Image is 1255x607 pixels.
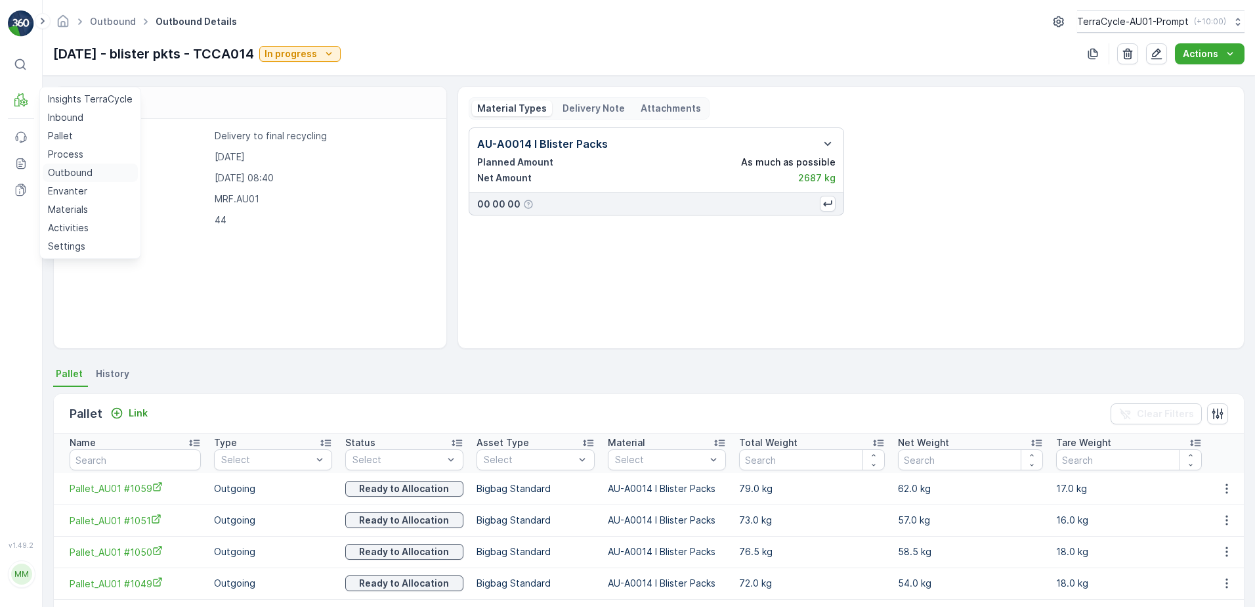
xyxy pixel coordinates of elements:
[70,545,201,559] a: Pallet_AU01 #1050
[1050,473,1208,505] td: 17.0 kg
[207,505,339,536] td: Outgoing
[215,150,433,164] p: [DATE]
[601,505,733,536] td: AU-A0014 I Blister Packs
[8,552,34,596] button: MM
[70,405,102,423] p: Pallet
[207,473,339,505] td: Outgoing
[739,449,885,470] input: Search
[601,536,733,568] td: AU-A0014 I Blister Packs
[214,436,237,449] p: Type
[898,449,1044,470] input: Search
[11,564,32,585] div: MM
[739,436,798,449] p: Total Weight
[733,505,891,536] td: 73.0 kg
[359,545,449,558] p: Ready to Allocation
[8,541,34,549] span: v 1.49.2
[733,568,891,599] td: 72.0 kg
[477,156,553,169] p: Planned Amount
[105,405,153,421] button: Link
[359,577,449,590] p: Ready to Allocation
[608,436,645,449] p: Material
[470,505,601,536] td: Bigbag Standard
[70,482,201,495] a: Pallet_AU01 #1059
[215,214,433,227] p: 44
[1175,43,1244,64] button: Actions
[1050,536,1208,568] td: 18.0 kg
[477,436,529,449] p: Asset Type
[56,19,70,30] a: Homepage
[891,473,1050,505] td: 62.0 kg
[898,436,949,449] p: Net Weight
[207,568,339,599] td: Outgoing
[215,192,433,206] p: MRF.AU01
[345,575,463,591] button: Ready to Allocation
[1183,47,1218,60] p: Actions
[523,199,534,210] div: Help Tooltip Icon
[1056,436,1111,449] p: Tare Weight
[265,47,317,60] p: In progress
[1050,505,1208,536] td: 16.0 kg
[153,15,240,28] span: Outbound Details
[1137,407,1194,420] p: Clear Filters
[345,512,463,528] button: Ready to Allocation
[601,473,733,505] td: AU-A0014 I Blister Packs
[563,102,625,115] p: Delivery Note
[891,536,1050,568] td: 58.5 kg
[359,514,449,527] p: Ready to Allocation
[615,453,706,466] p: Select
[359,482,449,495] p: Ready to Allocation
[798,171,836,185] p: 2687 kg
[352,453,443,466] p: Select
[477,102,547,115] p: Material Types
[477,198,521,211] p: 00 00 00
[345,436,375,449] p: Status
[70,577,201,591] a: Pallet_AU01 #1049
[477,136,608,152] p: AU-A0014 I Blister Packs
[90,16,136,27] a: Outbound
[70,436,96,449] p: Name
[891,505,1050,536] td: 57.0 kg
[70,449,201,470] input: Search
[96,367,129,380] span: History
[484,453,574,466] p: Select
[470,568,601,599] td: Bigbag Standard
[8,11,34,37] img: logo
[741,156,836,169] p: As much as possible
[70,514,201,528] a: Pallet_AU01 #1051
[215,129,433,143] p: Delivery to final recycling
[1077,15,1189,28] p: TerraCycle-AU01-Prompt
[477,171,532,185] p: Net Amount
[1056,449,1202,470] input: Search
[733,536,891,568] td: 76.5 kg
[733,473,891,505] td: 79.0 kg
[259,46,341,62] button: In progress
[1077,11,1244,33] button: TerraCycle-AU01-Prompt(+10:00)
[1194,16,1226,27] p: ( +10:00 )
[1050,568,1208,599] td: 18.0 kg
[601,568,733,599] td: AU-A0014 I Blister Packs
[215,171,433,185] p: [DATE] 08:40
[53,44,254,64] p: [DATE] - blister pkts - TCCA014
[470,536,601,568] td: Bigbag Standard
[56,367,83,380] span: Pallet
[470,473,601,505] td: Bigbag Standard
[1111,403,1202,424] button: Clear Filters
[345,481,463,497] button: Ready to Allocation
[129,407,148,420] p: Link
[207,536,339,568] td: Outgoing
[221,453,312,466] p: Select
[345,544,463,560] button: Ready to Allocation
[641,102,701,115] p: Attachments
[891,568,1050,599] td: 54.0 kg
